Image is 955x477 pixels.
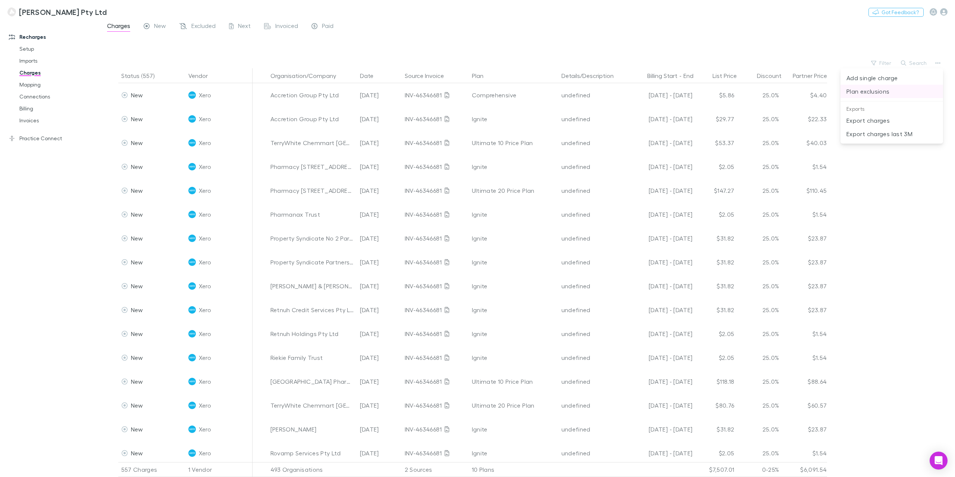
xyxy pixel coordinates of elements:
[846,73,937,82] p: Add single charge
[840,85,943,98] li: Plan exclusions
[840,104,943,114] p: Exports
[840,71,943,85] li: Add single charge
[840,114,943,127] li: Export charges
[846,87,937,96] p: Plan exclusions
[846,129,937,138] p: Export charges last 3M
[930,452,948,470] div: Open Intercom Messenger
[840,127,943,141] li: Export charges last 3M
[846,116,937,125] p: Export charges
